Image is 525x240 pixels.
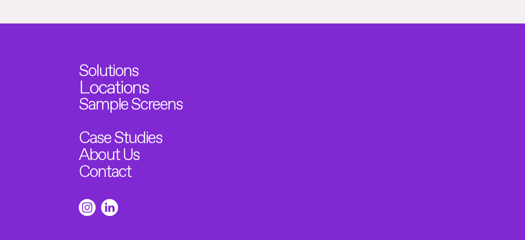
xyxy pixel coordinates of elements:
a: About Us [79,143,139,160]
a: Case Studies [79,126,162,143]
a: Contact [79,160,131,177]
a: Solutions [79,59,138,76]
a: Locations [79,75,149,94]
a: Sample Screens [79,93,182,110]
